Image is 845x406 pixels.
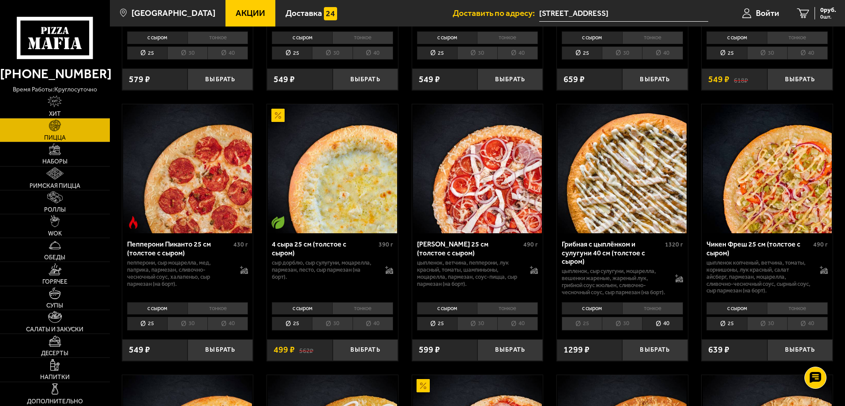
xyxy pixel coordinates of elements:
[417,259,522,288] p: цыпленок, ветчина, пепперони, лук красный, томаты, шампиньоны, моцарелла, пармезан, соус-пицца, с...
[353,317,393,330] li: 40
[417,240,522,257] div: [PERSON_NAME] 25 см (толстое с сыром)
[747,46,787,60] li: 30
[40,374,70,380] span: Напитки
[706,46,747,60] li: 25
[267,104,398,233] a: АкционныйВегетарианское блюдо4 сыра 25 см (толстое с сыром)
[272,302,332,315] li: с сыром
[271,109,285,122] img: Акционный
[417,379,430,392] img: Акционный
[274,75,295,84] span: 549 ₽
[127,259,232,288] p: пепперони, сыр Моцарелла, мед, паприка, пармезан, сливочно-чесночный соус, халапеньо, сыр пармеза...
[207,317,248,330] li: 40
[417,46,457,60] li: 25
[477,339,543,361] button: Выбрать
[622,302,683,315] li: тонкое
[127,317,167,330] li: 25
[477,68,543,90] button: Выбрать
[562,46,602,60] li: 25
[127,240,232,257] div: Пепперони Пиканто 25 см (толстое с сыром)
[332,302,393,315] li: тонкое
[767,302,828,315] li: тонкое
[563,75,585,84] span: 659 ₽
[333,339,398,361] button: Выбрать
[558,104,687,233] img: Грибная с цыплёнком и сулугуни 40 см (толстое с сыром)
[767,68,833,90] button: Выбрать
[268,104,397,233] img: 4 сыра 25 см (толстое с сыром)
[332,31,393,44] li: тонкое
[734,75,748,84] s: 618 ₽
[26,326,83,333] span: Салаты и закуски
[457,317,497,330] li: 30
[271,216,285,229] img: Вегетарианское блюдо
[413,104,542,233] img: Петровская 25 см (толстое с сыром)
[820,14,836,19] span: 0 шт.
[41,350,68,357] span: Десерты
[767,339,833,361] button: Выбрать
[42,279,68,285] span: Горячее
[477,302,538,315] li: тонкое
[417,31,477,44] li: с сыром
[353,46,393,60] li: 40
[703,104,832,233] img: Чикен Фреш 25 см (толстое с сыром)
[787,46,828,60] li: 40
[419,345,440,354] span: 599 ₽
[497,46,538,60] li: 40
[127,46,167,60] li: 25
[562,317,602,330] li: 25
[30,183,80,189] span: Римская пицца
[167,46,207,60] li: 30
[708,75,729,84] span: 549 ₽
[46,303,63,309] span: Супы
[412,104,543,233] a: Петровская 25 см (толстое с сыром)
[419,75,440,84] span: 549 ₽
[523,241,538,248] span: 490 г
[333,68,398,90] button: Выбрать
[272,46,312,60] li: 25
[122,104,253,233] a: Острое блюдоПепперони Пиканто 25 см (толстое с сыром)
[131,9,215,17] span: [GEOGRAPHIC_DATA]
[622,339,687,361] button: Выбрать
[622,31,683,44] li: тонкое
[665,241,683,248] span: 1320 г
[324,7,337,20] img: 15daf4d41897b9f0e9f617042186c801.svg
[453,9,539,17] span: Доставить по адресу:
[563,345,590,354] span: 1299 ₽
[477,31,538,44] li: тонкое
[129,345,150,354] span: 549 ₽
[44,254,65,261] span: Обеды
[233,241,248,248] span: 430 г
[756,9,779,17] span: Войти
[274,345,295,354] span: 499 ₽
[272,317,312,330] li: 25
[708,345,729,354] span: 639 ₽
[706,317,747,330] li: 25
[312,317,352,330] li: 30
[706,259,811,295] p: цыпленок копченый, ветчина, томаты, корнишоны, лук красный, салат айсберг, пармезан, моцарелла, с...
[49,111,61,117] span: Хит
[236,9,265,17] span: Акции
[207,46,248,60] li: 40
[42,159,68,165] span: Наборы
[747,317,787,330] li: 30
[285,9,322,17] span: Доставка
[562,268,666,296] p: цыпленок, сыр сулугуни, моцарелла, вешенки жареные, жареный лук, грибной соус Жюльен, сливочно-че...
[379,241,393,248] span: 390 г
[457,46,497,60] li: 30
[813,241,828,248] span: 490 г
[562,302,622,315] li: с сыром
[602,46,642,60] li: 30
[127,216,140,229] img: Острое блюдо
[497,317,538,330] li: 40
[642,317,683,330] li: 40
[44,207,66,213] span: Роллы
[127,302,188,315] li: с сыром
[127,31,188,44] li: с сыром
[539,5,708,22] input: Ваш адрес доставки
[272,240,376,257] div: 4 сыра 25 см (толстое с сыром)
[706,240,811,257] div: Чикен Фреш 25 см (толстое с сыром)
[48,231,62,237] span: WOK
[129,75,150,84] span: 579 ₽
[706,302,767,315] li: с сыром
[767,31,828,44] li: тонкое
[702,104,833,233] a: Чикен Фреш 25 см (толстое с сыром)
